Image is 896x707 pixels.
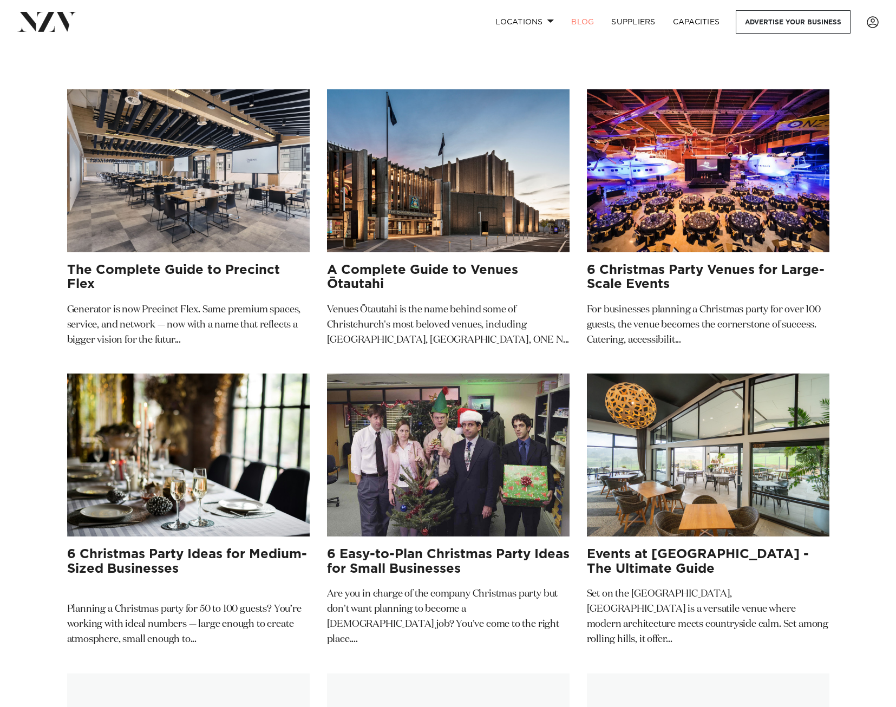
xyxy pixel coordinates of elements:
a: 6 Christmas Party Ideas for Medium-Sized Businesses 6 Christmas Party Ideas for Medium-Sized Busi... [67,374,310,660]
h3: 6 Christmas Party Ideas for Medium-Sized Businesses [67,547,310,576]
p: Venues Ōtautahi is the name behind some of Christchurch's most beloved venues, including [GEOGRAP... [327,303,570,348]
p: Planning a Christmas party for 50 to 100 guests? You’re working with ideal numbers — large enough... [67,602,310,647]
a: SUPPLIERS [603,10,664,34]
p: Generator is now Precinct Flex. Same premium spaces, service, and network — now with a name that ... [67,303,310,348]
a: The Complete Guide to Precinct Flex The Complete Guide to Precinct Flex Generator is now Precinct... [67,89,310,361]
h3: 6 Easy-to-Plan Christmas Party Ideas for Small Businesses [327,547,570,576]
a: BLOG [563,10,603,34]
a: Capacities [664,10,729,34]
a: 6 Easy-to-Plan Christmas Party Ideas for Small Businesses 6 Easy-to-Plan Christmas Party Ideas fo... [327,374,570,660]
h3: A Complete Guide to Venues Ōtautahi [327,263,570,292]
img: nzv-logo.png [17,12,76,31]
a: Advertise your business [736,10,851,34]
img: 6 Easy-to-Plan Christmas Party Ideas for Small Businesses [327,374,570,536]
a: 6 Christmas Party Venues for Large-Scale Events 6 Christmas Party Venues for Large-Scale Events F... [587,89,829,361]
p: Are you in charge of the company Christmas party but don't want planning to become a [DEMOGRAPHIC... [327,587,570,647]
a: A Complete Guide to Venues Ōtautahi A Complete Guide to Venues Ōtautahi Venues Ōtautahi is the na... [327,89,570,361]
h3: 6 Christmas Party Venues for Large-Scale Events [587,263,829,292]
img: A Complete Guide to Venues Ōtautahi [327,89,570,252]
a: Events at Wainui Golf Club - The Ultimate Guide Events at [GEOGRAPHIC_DATA] - The Ultimate Guide ... [587,374,829,660]
p: For businesses planning a Christmas party for over 100 guests, the venue becomes the cornerstone ... [587,303,829,348]
img: 6 Christmas Party Venues for Large-Scale Events [587,89,829,252]
img: The Complete Guide to Precinct Flex [67,89,310,252]
p: Set on the [GEOGRAPHIC_DATA], [GEOGRAPHIC_DATA] is a versatile venue where modern architecture me... [587,587,829,647]
h3: The Complete Guide to Precinct Flex [67,263,310,292]
img: 6 Christmas Party Ideas for Medium-Sized Businesses [67,374,310,536]
a: Locations [487,10,563,34]
h3: Events at [GEOGRAPHIC_DATA] - The Ultimate Guide [587,547,829,576]
img: Events at Wainui Golf Club - The Ultimate Guide [587,374,829,536]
